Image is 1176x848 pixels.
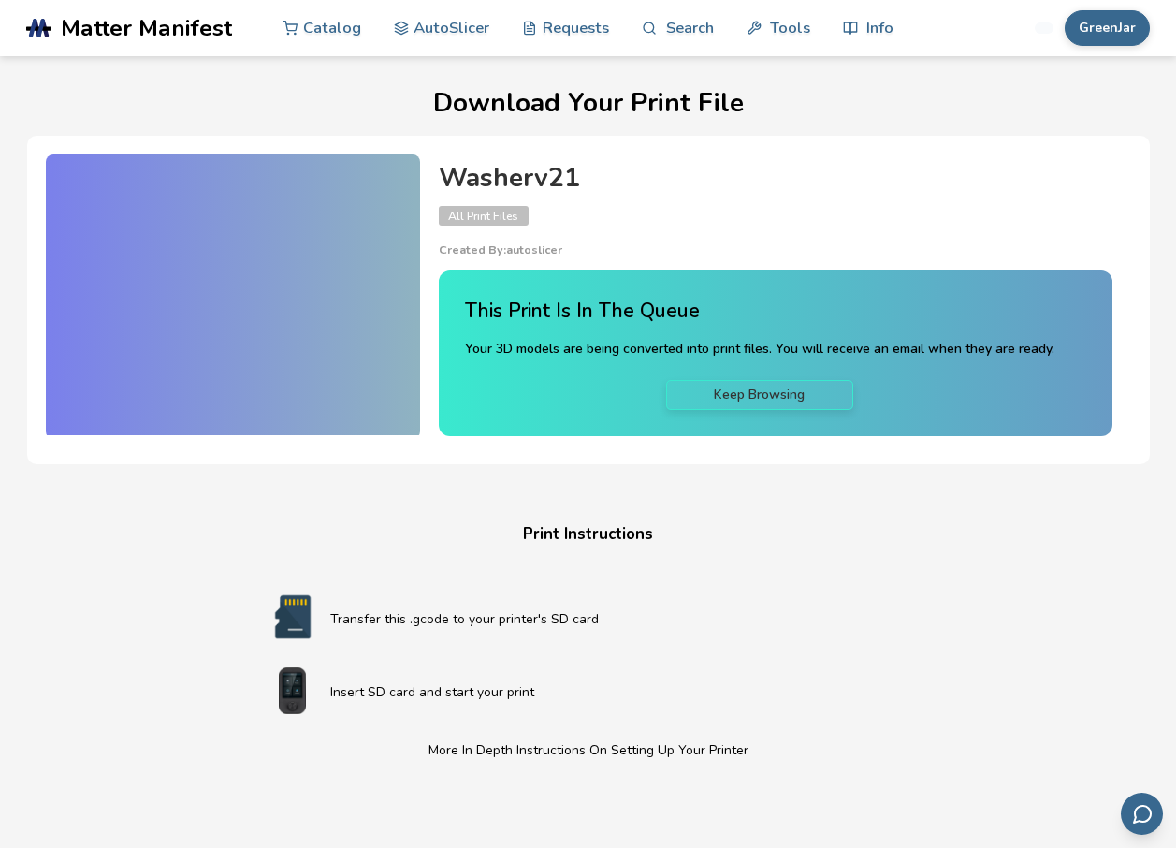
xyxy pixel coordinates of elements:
p: Your 3D models are being converted into print files. You will receive an email when they are ready. [465,339,1054,359]
a: Keep Browsing [666,380,853,410]
button: Send feedback via email [1121,793,1163,835]
p: Created By: autoslicer [439,243,1112,256]
h4: Washerv21 [439,164,1112,193]
img: SD card [255,593,330,640]
h4: This Print Is In The Queue [465,297,1054,326]
img: Start print [255,667,330,714]
span: All Print Files [439,206,529,226]
p: Insert SD card and start your print [330,682,922,702]
button: GreenJar [1065,10,1150,46]
h4: Print Instructions [233,520,944,549]
h1: Download Your Print File [26,89,1150,118]
p: More In Depth Instructions On Setting Up Your Printer [255,740,922,760]
p: Transfer this .gcode to your printer's SD card [330,609,922,629]
span: Matter Manifest [61,15,232,41]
